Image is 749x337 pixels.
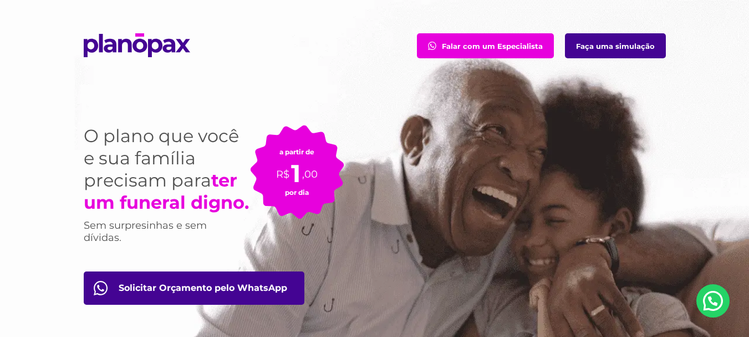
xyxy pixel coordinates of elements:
h1: O plano que você e sua família precisam para [84,125,250,214]
span: 1 [291,158,300,188]
a: Falar com um Especialista [417,33,554,58]
a: Faça uma simulação [565,33,666,58]
strong: ter um funeral digno. [84,169,249,213]
img: fale com consultor [94,281,108,295]
a: Orçamento pelo WhatsApp btn-orcamento [84,271,304,305]
a: Nosso Whatsapp [696,284,730,318]
small: por dia [285,188,309,197]
img: fale com consultor [428,42,436,50]
span: Sem surpresinhas e sem dívidas. [84,219,207,244]
img: planopax [84,33,190,57]
p: R$ ,00 [276,156,318,182]
small: a partir de [279,148,314,156]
